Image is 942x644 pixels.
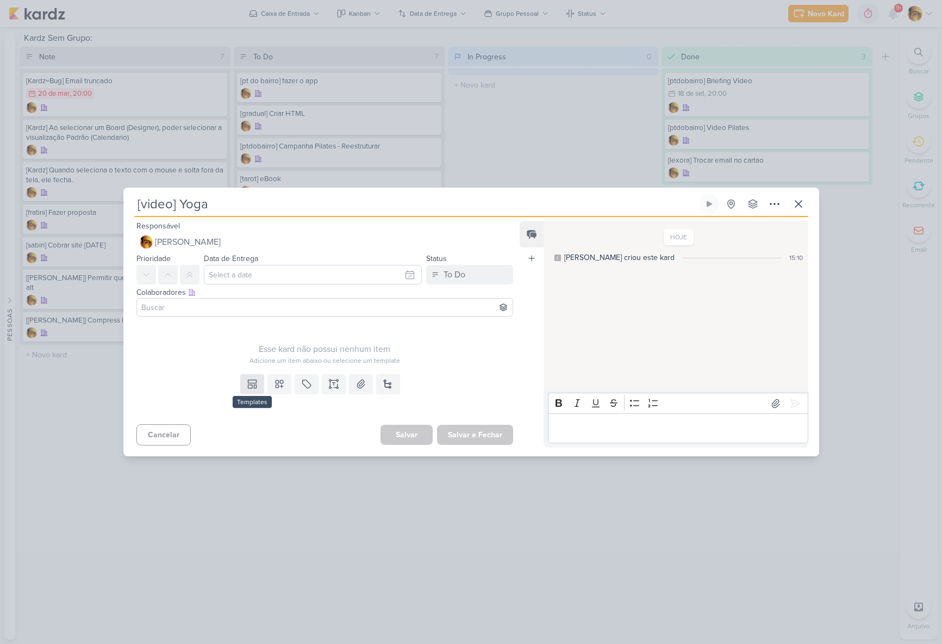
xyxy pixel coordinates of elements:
[204,265,422,284] input: Select a date
[444,268,465,281] div: To Do
[426,254,447,263] label: Status
[564,252,675,263] div: [PERSON_NAME] criou este kard
[136,254,171,263] label: Prioridade
[204,254,258,263] label: Data de Entrega
[139,301,511,314] input: Buscar
[548,393,808,414] div: Editor toolbar
[136,221,180,231] label: Responsável
[155,236,221,249] span: [PERSON_NAME]
[136,356,514,366] div: Adicione um item abaixo ou selecione um template
[789,253,803,263] div: 15:10
[136,424,191,445] button: Cancelar
[140,236,153,249] img: Leandro Guedes
[705,200,714,208] div: Ligar relógio
[136,232,514,252] button: [PERSON_NAME]
[426,265,513,284] button: To Do
[233,396,272,408] div: Templates
[136,287,514,298] div: Colaboradores
[134,194,697,214] input: Kard Sem Título
[136,343,514,356] div: Esse kard não possui nenhum item
[548,413,808,443] div: Editor editing area: main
